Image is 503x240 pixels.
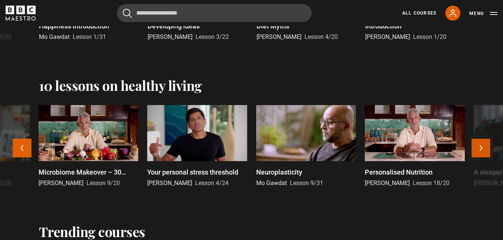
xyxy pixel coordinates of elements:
input: Search [117,4,312,22]
span: Lesson 4/24 [195,179,228,187]
p: Microbiome Makeover – 30 Plants a Week [39,167,138,177]
span: Lesson 18/20 [413,179,449,187]
button: Submit the search query [123,9,132,18]
span: Lesson 3/22 [196,33,229,40]
span: Mo Gawdat [256,179,287,187]
span: Mo Gawdat [39,33,70,40]
a: All Courses [402,10,436,16]
a: Personalised Nutrition [PERSON_NAME] Lesson 18/20 [365,105,464,188]
span: [PERSON_NAME] [365,179,410,187]
p: Neuroplasticity [256,167,302,177]
span: Lesson 1/20 [413,33,446,40]
a: Neuroplasticity Mo Gawdat Lesson 9/31 [256,105,356,188]
a: Your personal stress threshold [PERSON_NAME] Lesson 4/24 [147,105,247,188]
span: [PERSON_NAME] [39,179,84,187]
p: Your personal stress threshold [147,167,238,177]
button: Toggle navigation [469,10,497,17]
span: Lesson 9/31 [290,179,323,187]
span: [PERSON_NAME] [147,179,192,187]
span: [PERSON_NAME] [148,33,193,40]
h2: 10 lessons on healthy living [39,77,202,93]
span: Lesson 1/31 [73,33,106,40]
span: Lesson 9/20 [87,179,120,187]
p: Personalised Nutrition [365,167,433,177]
span: Lesson 4/20 [304,33,338,40]
h2: Trending courses [39,224,145,239]
span: [PERSON_NAME] [365,33,410,40]
span: [PERSON_NAME] [257,33,302,40]
svg: BBC Maestro [6,6,36,21]
a: Microbiome Makeover – 30 Plants a Week [PERSON_NAME] Lesson 9/20 [39,105,138,188]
